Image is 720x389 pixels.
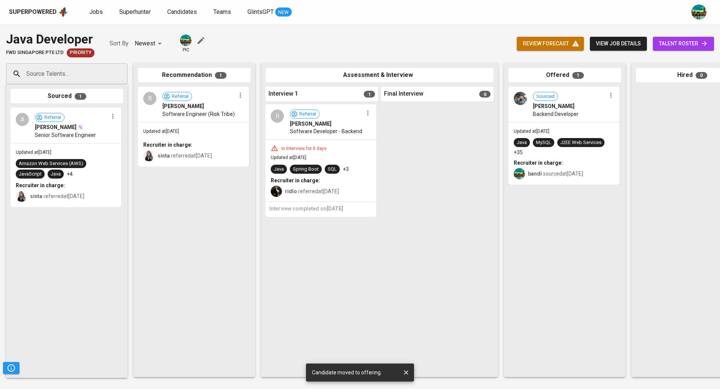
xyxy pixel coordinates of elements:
[19,171,42,178] div: JavaScript
[77,124,83,130] img: magic_wand.svg
[167,8,197,15] span: Candidates
[51,171,61,178] div: Java
[213,8,232,17] a: Teams
[265,68,493,83] div: Assessment & Interview
[290,128,362,135] span: Software Developer - Backend
[67,48,94,57] div: New Job received from Demand Team
[268,90,298,98] span: Interview 1
[67,49,94,56] span: Priority
[384,90,423,98] span: Final Interview
[10,108,121,207] div: AReferral[PERSON_NAME]Senior Software EngineerUpdated at[DATE]Amazon Web Services (AWS)JavaScript...
[179,34,192,53] div: pic
[517,37,584,51] button: review forecast
[312,366,382,379] div: Candidate moved to offering.
[514,168,525,179] img: a5d44b89-0c59-4c54-99d0-a63b29d42bd3.jpg
[167,8,198,17] a: Candidates
[75,93,86,100] span: 1
[35,131,96,139] span: Senior Software Engineer
[479,91,490,98] span: 0
[269,205,373,213] h6: Interview completed on
[9,8,57,17] div: Superpowered
[16,182,65,188] b: Recruiter in charge:
[514,92,527,105] img: 6c94052bd09810a41fb5660b9d6b21ce.jpg
[6,30,94,48] div: Java Developer
[143,129,179,134] span: Updated at [DATE]
[9,6,68,18] a: Superpoweredapp logo
[213,8,231,15] span: Teams
[135,39,155,48] p: Newest
[162,110,235,118] span: Software Engineer (Risk Tribe)
[247,8,292,17] a: GlintsGPT NEW
[528,171,542,177] b: bandi
[271,155,306,160] span: Updated at [DATE]
[528,171,583,177] span: sourced at [DATE]
[58,6,68,18] img: app logo
[19,160,83,167] div: Amazon Web Services (AWS)
[293,166,319,173] div: Spring Boot
[180,35,192,46] img: a5d44b89-0c59-4c54-99d0-a63b29d42bd3.jpg
[533,110,579,118] span: Backend Developer
[16,191,27,202] img: sinta.windasari@glints.com
[533,102,574,110] span: [PERSON_NAME]
[508,68,621,83] div: Offered
[30,193,42,199] b: sinta
[35,123,76,131] span: [PERSON_NAME]
[328,166,337,173] div: SQL
[659,39,708,48] span: talent roster
[285,188,297,194] b: ridlo
[271,110,284,123] div: R
[596,39,641,48] span: view job details
[696,72,707,79] span: 0
[523,39,578,48] span: review forecast
[67,170,73,178] p: +4
[157,153,212,159] span: referred at [DATE]
[89,8,104,17] a: Jobs
[169,93,192,100] span: Referral
[517,139,527,146] div: Java
[296,111,319,118] span: Referral
[653,37,714,51] a: talent roster
[138,68,250,83] div: Recommendation
[274,166,284,173] div: Java
[162,102,204,110] span: [PERSON_NAME]
[271,186,282,197] img: ridlo@glints.com
[143,92,156,105] div: R
[3,362,19,374] button: Pipeline Triggers
[16,150,51,155] span: Updated at [DATE]
[89,8,103,15] span: Jobs
[41,114,64,121] span: Referral
[123,73,125,75] button: Open
[119,8,152,17] a: Superhunter
[327,206,343,212] span: [DATE]
[514,149,523,156] p: +35
[16,113,29,126] div: A
[265,104,376,217] div: RReferral[PERSON_NAME]Software Developer - BackendIn Interview for 8 daysUpdated at[DATE]JavaSpri...
[572,72,584,79] span: 1
[590,37,647,51] button: view job details
[119,8,151,15] span: Superhunter
[6,49,64,56] span: FWD Singapore Pte Ltd
[290,120,331,128] span: [PERSON_NAME]
[278,146,330,152] div: In Interview for 8 days
[143,150,154,161] img: sinta.windasari@glints.com
[514,160,563,166] b: Recruiter in charge:
[560,139,601,146] div: J2EE Web Services
[138,87,249,167] div: RReferral[PERSON_NAME]Software Engineer (Risk Tribe)Updated at[DATE]Recruiter in charge:sinta ref...
[508,87,619,185] div: Sourced[PERSON_NAME]Backend DeveloperUpdated at[DATE]JavaMySQLJ2EE Web Services+35Recruiter in ch...
[271,177,320,183] b: Recruiter in charge:
[364,91,375,98] span: 1
[215,72,226,79] span: 1
[691,5,706,20] img: a5d44b89-0c59-4c54-99d0-a63b29d42bd3.jpg
[109,39,129,48] p: Sort By
[135,37,164,51] div: Newest
[536,139,551,146] div: MySQL
[285,188,339,194] span: referred at [DATE]
[30,193,84,199] span: referred at [DATE]
[343,165,349,173] p: +3
[157,153,170,159] b: sinta
[533,93,558,100] span: Sourced
[514,129,549,134] span: Updated at [DATE]
[247,8,274,15] span: GlintsGPT
[143,142,192,148] b: Recruiter in charge:
[275,9,292,16] span: NEW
